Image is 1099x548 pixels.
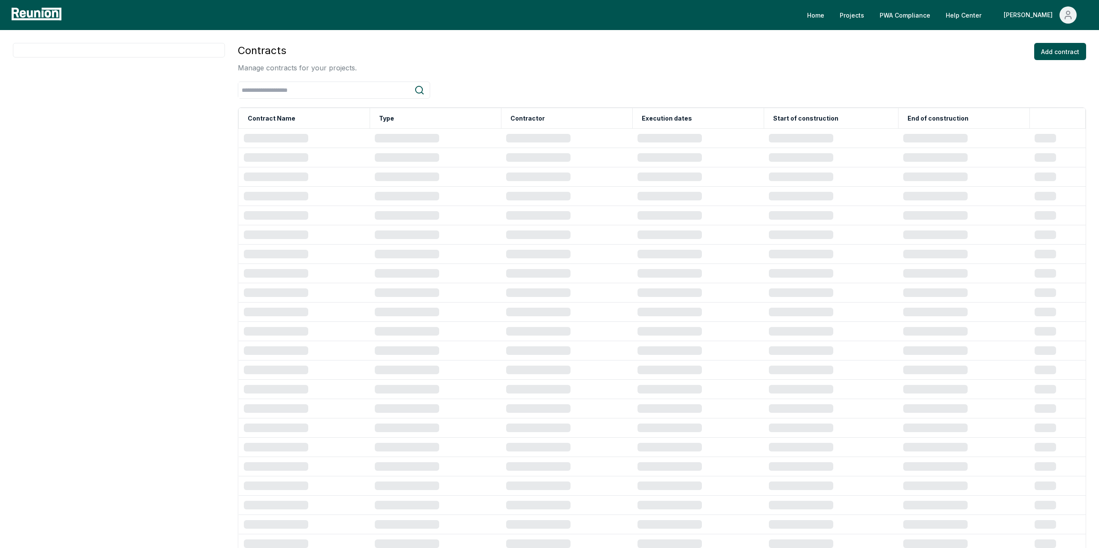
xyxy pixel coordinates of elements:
[800,6,831,24] a: Home
[238,63,357,73] p: Manage contracts for your projects.
[771,110,840,127] button: Start of construction
[833,6,871,24] a: Projects
[873,6,937,24] a: PWA Compliance
[377,110,396,127] button: Type
[1004,6,1056,24] div: [PERSON_NAME]
[939,6,988,24] a: Help Center
[246,110,297,127] button: Contract Name
[1034,43,1086,60] button: Add contract
[906,110,970,127] button: End of construction
[640,110,694,127] button: Execution dates
[238,43,357,58] h3: Contracts
[997,6,1084,24] button: [PERSON_NAME]
[509,110,546,127] button: Contractor
[800,6,1090,24] nav: Main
